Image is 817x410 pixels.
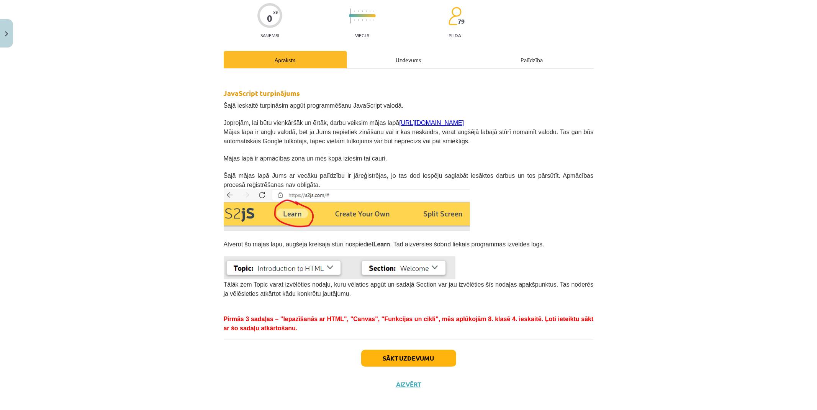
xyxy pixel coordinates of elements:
button: Sākt uzdevumu [361,350,456,367]
p: Saņemsi [257,33,282,38]
span: Šajā ieskaitē turpināsim apgūt programmēšanu JavaScript valodā. [224,102,404,109]
img: icon-short-line-57e1e144782c952c97e751825c79c345078a6d821885a25fce030b3d8c18986b.svg [366,19,367,21]
img: icon-short-line-57e1e144782c952c97e751825c79c345078a6d821885a25fce030b3d8c18986b.svg [362,19,363,21]
span: 79 [458,18,465,25]
p: pilda [449,33,461,38]
img: icon-short-line-57e1e144782c952c97e751825c79c345078a6d821885a25fce030b3d8c18986b.svg [373,19,374,21]
button: Aizvērt [394,380,423,388]
strong: JavaScript turpinājums [224,89,300,97]
img: icon-short-line-57e1e144782c952c97e751825c79c345078a6d821885a25fce030b3d8c18986b.svg [358,10,359,12]
span: XP [273,10,278,15]
img: students-c634bb4e5e11cddfef0936a35e636f08e4e9abd3cc4e673bd6f9a4125e45ecb1.svg [448,7,462,26]
span: Mājas lapā ir apmācības zona un mēs kopā iziesim tai cauri. [224,155,387,162]
img: icon-close-lesson-0947bae3869378f0d4975bcd49f059093ad1ed9edebbc8119c70593378902aed.svg [5,31,8,36]
a: [URL][DOMAIN_NAME] [399,120,464,126]
img: icon-long-line-d9ea69661e0d244f92f715978eff75569469978d946b2353a9bb055b3ed8787d.svg [350,8,351,23]
div: Apraksts [224,51,347,68]
img: icon-short-line-57e1e144782c952c97e751825c79c345078a6d821885a25fce030b3d8c18986b.svg [358,19,359,21]
span: Tālāk zem Topic varat izvēlēties nodaļu, kuru vēlaties apgūt un sadaļā Section var jau izvēlēties... [224,281,594,297]
span: Pirmās 3 sadaļas – "Iepazīšanās ar HTML", "Canvas", "Funkcijas un cikli", mēs aplūkojām 8. klasē ... [224,316,594,331]
img: icon-short-line-57e1e144782c952c97e751825c79c345078a6d821885a25fce030b3d8c18986b.svg [354,19,355,21]
img: icon-short-line-57e1e144782c952c97e751825c79c345078a6d821885a25fce030b3d8c18986b.svg [373,10,374,12]
span: Atverot šo mājas lapu, augšējā kreisajā stūrī nospiediet . Tad aizvērsies šobrīd liekais programm... [224,241,544,248]
img: icon-short-line-57e1e144782c952c97e751825c79c345078a6d821885a25fce030b3d8c18986b.svg [366,10,367,12]
p: Viegls [355,33,369,38]
span: Šajā mājas lapā Jums ar vecāku palīdzību ir jāreģistrējas, jo tas dod iespēju saglabāt iesāktos d... [224,172,594,188]
img: icon-short-line-57e1e144782c952c97e751825c79c345078a6d821885a25fce030b3d8c18986b.svg [354,10,355,12]
span: Joprojām, lai būtu vienkāršāk un ērtāk, darbu veiksim mājas lapā [224,120,464,126]
span: Mājas lapa ir angļu valodā, bet ja Jums nepietiek zināšanu vai ir kas neskaidrs, varat augšējā la... [224,129,594,144]
div: Palīdzība [470,51,594,68]
img: icon-short-line-57e1e144782c952c97e751825c79c345078a6d821885a25fce030b3d8c18986b.svg [362,10,363,12]
div: 0 [267,13,272,24]
div: Uzdevums [347,51,470,68]
b: Learn [373,241,390,248]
